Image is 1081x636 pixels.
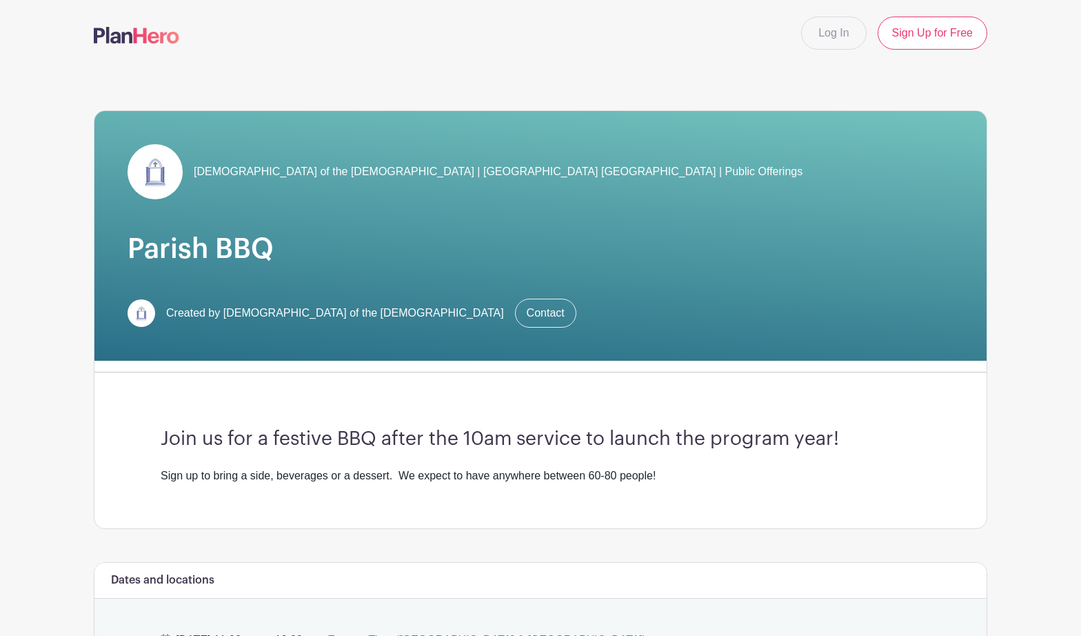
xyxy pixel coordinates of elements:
img: Doors3.jpg [128,144,183,199]
h3: Join us for a festive BBQ after the 10am service to launch the program year! [161,428,920,451]
span: Created by [DEMOGRAPHIC_DATA] of the [DEMOGRAPHIC_DATA] [166,305,504,321]
img: Doors3.jpg [128,299,155,327]
h1: Parish BBQ [128,232,953,266]
span: [DEMOGRAPHIC_DATA] of the [DEMOGRAPHIC_DATA] | [GEOGRAPHIC_DATA] [GEOGRAPHIC_DATA] | Public Offer... [194,163,802,180]
img: logo-507f7623f17ff9eddc593b1ce0a138ce2505c220e1c5a4e2b4648c50719b7d32.svg [94,27,179,43]
a: Sign Up for Free [878,17,987,50]
a: Log In [801,17,866,50]
a: Contact [515,299,576,328]
div: Sign up to bring a side, beverages or a dessert. We expect to have anywhere between 60-80 people! [161,468,920,484]
h6: Dates and locations [111,574,214,587]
